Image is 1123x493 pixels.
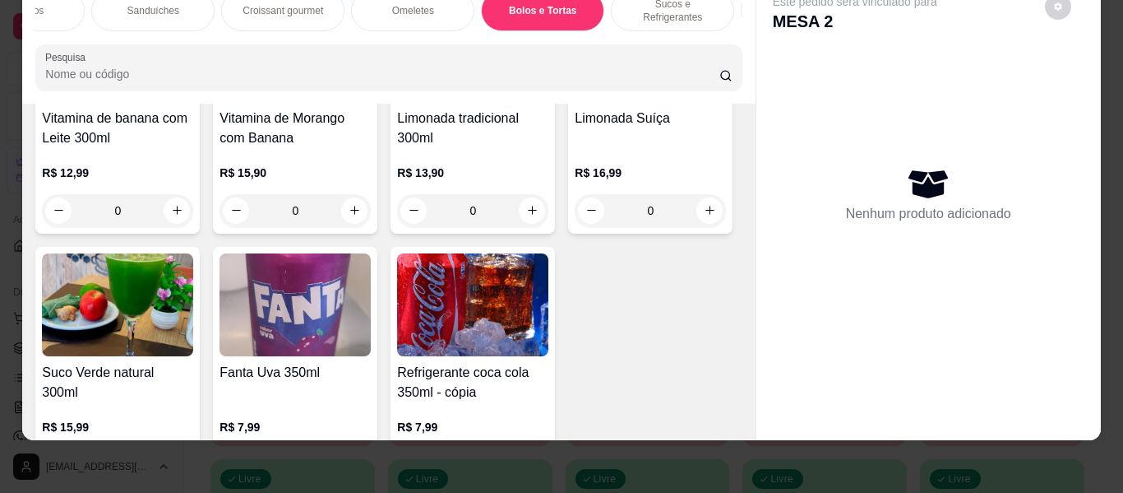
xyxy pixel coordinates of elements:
p: R$ 15,99 [42,419,193,435]
label: Pesquisa [45,50,91,64]
p: R$ 7,99 [220,419,371,435]
h4: Suco Verde natural 300ml [42,363,193,402]
p: Sanduíches [127,4,179,17]
button: increase-product-quantity [519,198,545,224]
h4: Vitamina de Morango com Banana [220,109,371,148]
p: Nenhum produto adicionado [846,204,1011,224]
p: R$ 13,90 [397,165,548,181]
h4: Fanta Uva 350ml [220,363,371,383]
button: decrease-product-quantity [578,198,604,224]
h4: Vitamina de banana com Leite 300ml [42,109,193,148]
h4: Limonada tradicional 300ml [397,109,548,148]
p: Croissant gourmet [243,4,323,17]
input: Pesquisa [45,66,719,82]
p: R$ 7,99 [397,419,548,435]
button: increase-product-quantity [696,198,723,224]
p: MESA 2 [773,10,937,33]
img: product-image [397,253,548,356]
img: product-image [220,253,371,356]
button: increase-product-quantity [341,198,367,224]
p: Bolos e Tortas [509,4,576,17]
p: R$ 15,90 [220,165,371,181]
button: decrease-product-quantity [45,198,72,224]
p: R$ 16,99 [575,165,726,181]
p: Omeletes [392,4,434,17]
p: R$ 12,99 [42,165,193,181]
img: product-image [42,253,193,356]
h4: Refrigerante coca cola 350ml - cópia [397,363,548,402]
button: decrease-product-quantity [223,198,249,224]
button: decrease-product-quantity [400,198,427,224]
button: increase-product-quantity [164,198,190,224]
h4: Limonada Suíça [575,109,726,128]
